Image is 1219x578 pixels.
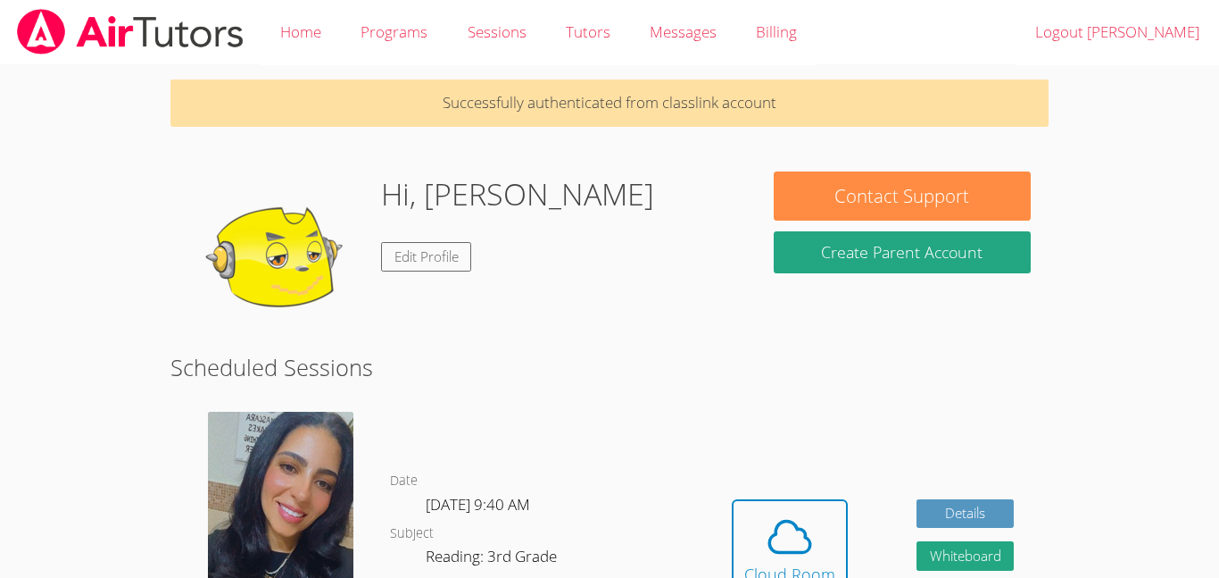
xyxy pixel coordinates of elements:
dt: Date [390,470,418,492]
span: Messages [650,21,717,42]
dt: Subject [390,523,434,545]
a: Edit Profile [381,242,472,272]
img: airtutors_banner-c4298cdbf04f3fff15de1276eac7730deb9818008684d7c2e4769d2f7ddbe033.png [15,9,245,54]
span: [DATE] 9:40 AM [426,494,530,515]
button: Contact Support [774,172,1031,221]
button: Create Parent Account [774,231,1031,273]
a: Details [916,499,1015,529]
dd: Reading: 3rd Grade [426,544,560,574]
img: default.png [188,172,367,350]
button: Whiteboard [916,541,1015,571]
p: Successfully authenticated from classlink account [170,80,1049,127]
h1: Hi, [PERSON_NAME] [381,172,654,217]
h2: Scheduled Sessions [170,350,1049,384]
